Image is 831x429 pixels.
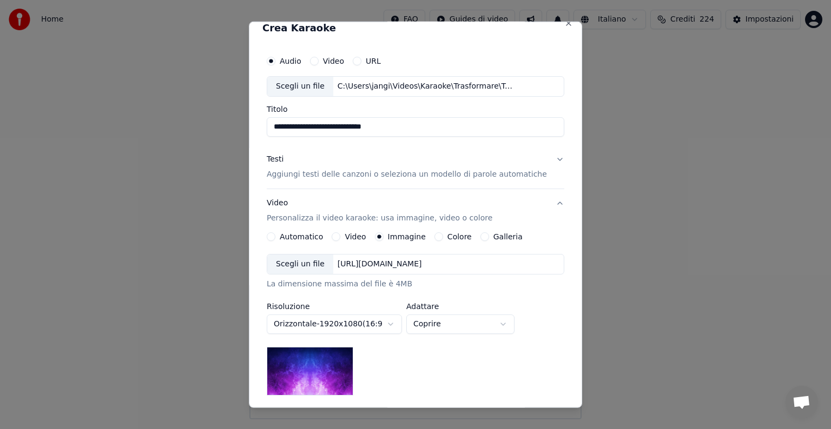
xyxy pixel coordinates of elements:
label: Titolo [267,105,564,113]
div: Video [267,198,492,224]
p: Personalizza il video karaoke: usa immagine, video o colore [267,213,492,224]
label: Immagine [388,233,426,240]
div: Testi [267,154,283,165]
label: Risoluzione [267,303,402,310]
label: Video [345,233,366,240]
h2: Crea Karaoke [262,23,569,33]
div: C:\Users\jangi\Videos\Karaoke\Trasformare\Tracce\You and me - Via verdi - Karaoke.mp3 [333,81,517,92]
button: VideoPersonalizza il video karaoke: usa immagine, video o colore [267,189,564,232]
label: URL [366,57,381,65]
div: La dimensione massima del file è 4MB [267,279,564,290]
p: Aggiungi testi delle canzoni o seleziona un modello di parole automatiche [267,169,547,180]
label: Automatico [280,233,323,240]
div: [URL][DOMAIN_NAME] [333,259,426,270]
div: Scegli un file [267,77,333,96]
label: Colore [447,233,472,240]
label: Adattare [406,303,515,310]
label: Galleria [493,233,523,240]
div: Scegli un file [267,254,333,274]
button: TestiAggiungi testi delle canzoni o seleziona un modello di parole automatiche [267,145,564,189]
label: Audio [280,57,301,65]
label: Video [323,57,344,65]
